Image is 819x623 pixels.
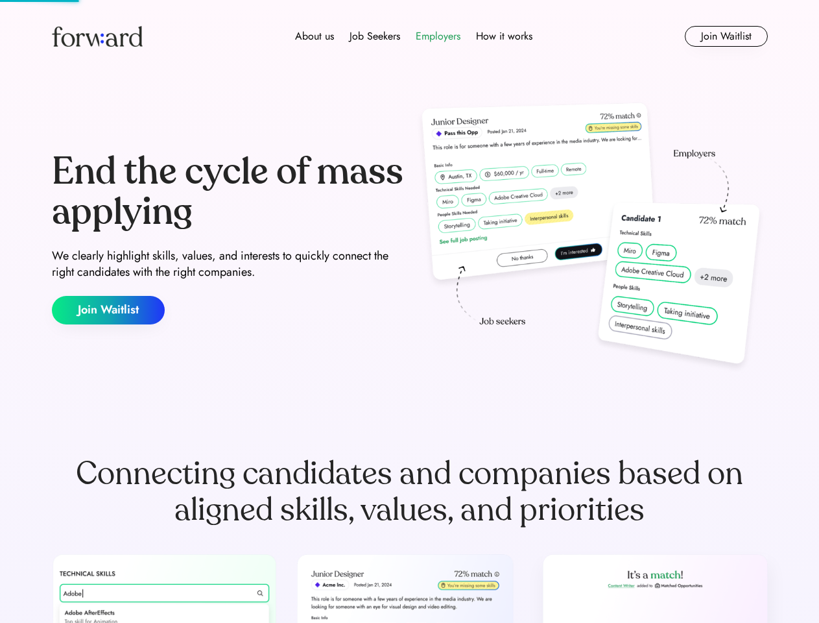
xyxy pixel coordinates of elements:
[350,29,400,44] div: Job Seekers
[52,26,143,47] img: Forward logo
[416,29,460,44] div: Employers
[476,29,532,44] div: How it works
[52,296,165,324] button: Join Waitlist
[415,99,768,378] img: hero-image.png
[295,29,334,44] div: About us
[685,26,768,47] button: Join Waitlist
[52,456,768,528] div: Connecting candidates and companies based on aligned skills, values, and priorities
[52,248,405,280] div: We clearly highlight skills, values, and interests to quickly connect the right candidates with t...
[52,152,405,232] div: End the cycle of mass applying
